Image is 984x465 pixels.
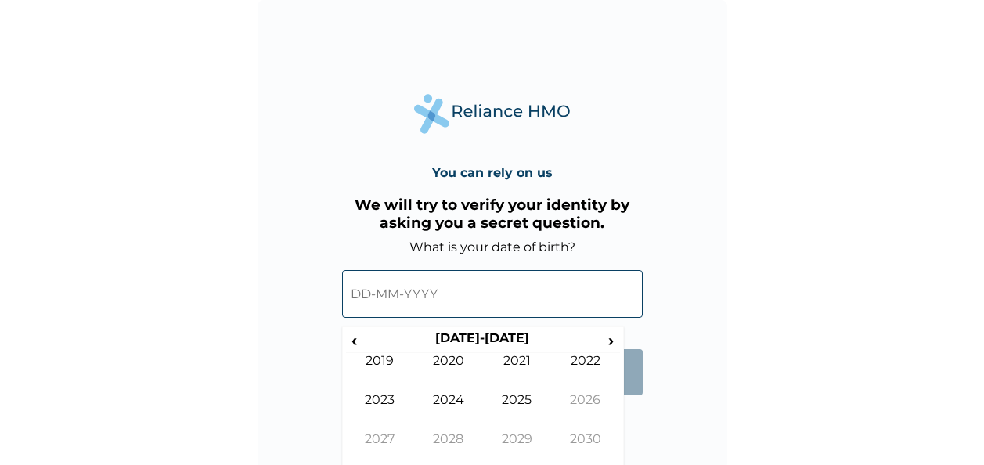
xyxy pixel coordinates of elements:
td: 2025 [483,392,552,431]
span: ‹ [346,330,362,350]
td: 2026 [551,392,620,431]
h3: We will try to verify your identity by asking you a secret question. [342,196,643,232]
img: Reliance Health's Logo [414,94,571,134]
td: 2019 [346,353,415,392]
td: 2020 [414,353,483,392]
span: › [603,330,620,350]
td: 2023 [346,392,415,431]
h4: You can rely on us [432,165,553,180]
label: What is your date of birth? [409,240,575,254]
th: [DATE]-[DATE] [362,330,603,352]
td: 2024 [414,392,483,431]
td: 2021 [483,353,552,392]
td: 2022 [551,353,620,392]
input: DD-MM-YYYY [342,270,643,318]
